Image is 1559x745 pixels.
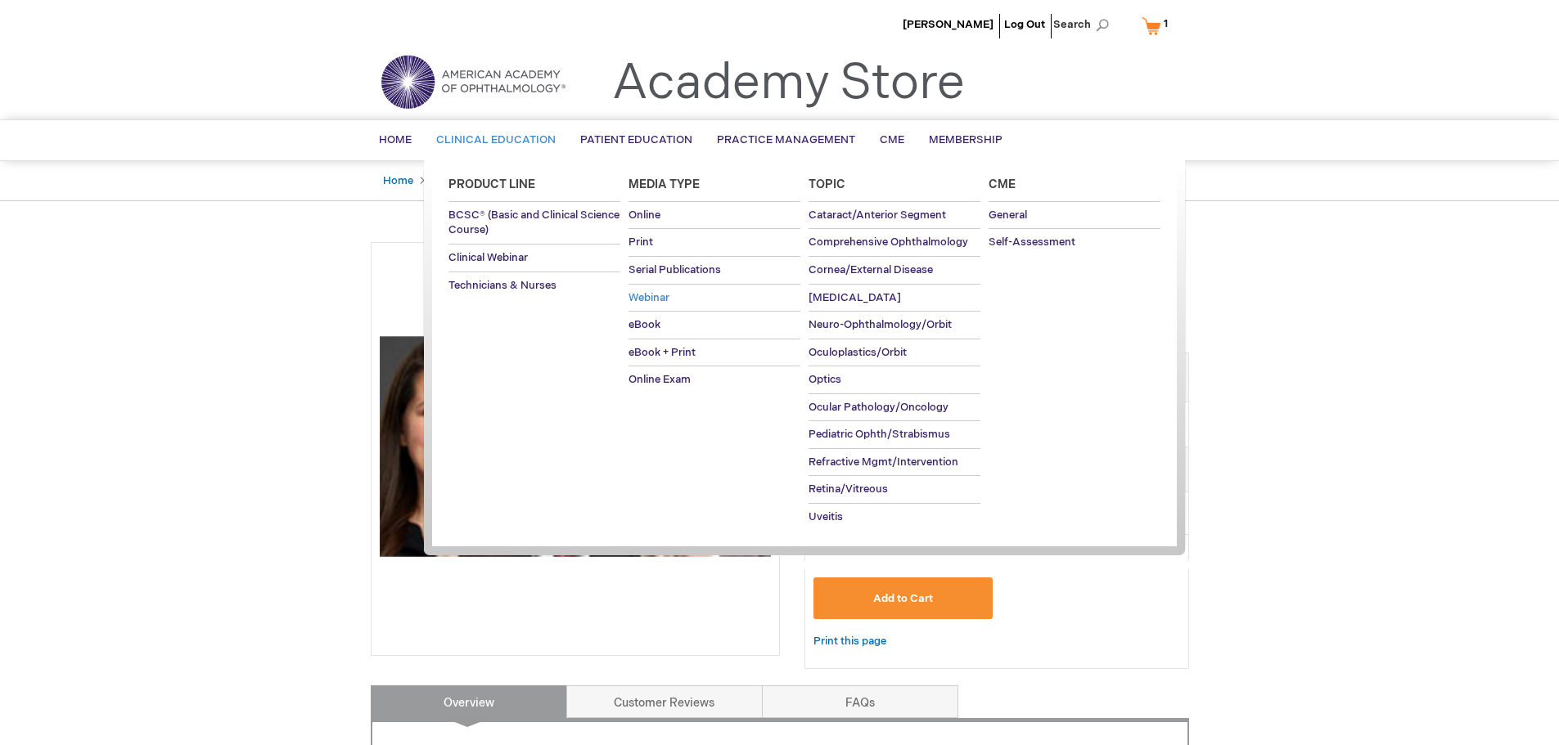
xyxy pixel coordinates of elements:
[929,133,1003,146] span: Membership
[629,373,691,386] span: Online Exam
[873,592,933,605] span: Add to Cart
[809,318,952,331] span: Neuro-Ophthalmology/Orbit
[629,236,653,249] span: Print
[989,209,1027,222] span: General
[436,133,556,146] span: Clinical Education
[903,18,994,31] a: [PERSON_NAME]
[629,291,669,304] span: Webinar
[1004,18,1045,31] a: Log Out
[580,133,692,146] span: Patient Education
[809,510,843,523] span: Uveitis
[1138,11,1178,40] a: 1
[383,174,413,187] a: Home
[989,177,1016,191] span: Cme
[762,685,958,718] a: FAQs
[629,177,700,191] span: Media Type
[629,318,660,331] span: eBook
[809,428,950,441] span: Pediatric Ophth/Strabismus
[809,346,907,359] span: Oculoplastics/Orbit
[448,177,535,191] span: Product Line
[629,209,660,222] span: Online
[717,133,855,146] span: Practice Management
[448,279,556,292] span: Technicians & Nurses
[371,685,567,718] a: Overview
[809,177,845,191] span: Topic
[809,373,841,386] span: Optics
[1164,17,1168,30] span: 1
[566,685,763,718] a: Customer Reviews
[989,236,1075,249] span: Self-Assessment
[809,482,888,496] span: Retina/Vitreous
[448,251,528,264] span: Clinical Webinar
[880,133,904,146] span: CME
[809,456,958,469] span: Refractive Mgmt/Intervention
[612,54,965,113] a: Academy Store
[809,209,946,222] span: Cataract/Anterior Segment
[380,251,771,642] img: 2026 Ophthalmology Coding Update
[629,346,696,359] span: eBook + Print
[448,209,620,237] span: BCSC® (Basic and Clinical Science Course)
[379,133,412,146] span: Home
[809,401,948,414] span: Ocular Pathology/Oncology
[809,236,968,249] span: Comprehensive Ophthalmology
[1053,8,1115,41] span: Search
[813,631,886,652] a: Print this page
[813,577,994,619] button: Add to Cart
[809,263,933,276] span: Cornea/External Disease
[809,291,901,304] span: [MEDICAL_DATA]
[629,263,721,276] span: Serial Publications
